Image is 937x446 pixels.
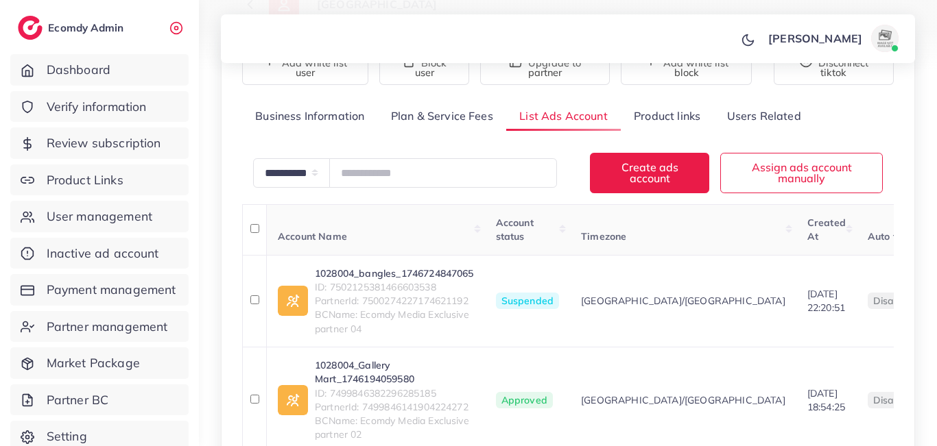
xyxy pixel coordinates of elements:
h2: Ecomdy Admin [48,21,127,34]
span: Dashboard [47,61,110,79]
p: [PERSON_NAME] [768,30,862,47]
a: Product Links [10,164,189,196]
span: Payment management [47,281,176,299]
a: Verify information [10,91,189,123]
a: Partner BC [10,384,189,416]
span: Product Links [47,171,123,189]
img: ic-ad-info.7fc67b75.svg [278,385,308,415]
a: [PERSON_NAME]avatar [761,25,904,52]
span: [GEOGRAPHIC_DATA]/[GEOGRAPHIC_DATA] [581,294,785,308]
span: Auto top-up [868,230,925,243]
a: Market Package [10,347,189,379]
a: Dashboard [10,54,189,86]
span: Partner management [47,318,168,336]
span: Verify information [47,98,147,116]
span: ID: 7502125381466603538 [315,280,474,294]
img: logo [18,16,43,40]
a: logoEcomdy Admin [18,16,127,40]
img: avatar [871,25,899,52]
a: Review subscription [10,127,189,159]
span: Market Package [47,354,140,372]
button: Create ads account [590,153,709,193]
span: [DATE] 18:54:25 [807,387,845,413]
span: disable [873,394,908,406]
span: Approved [496,392,553,408]
span: Account status [496,216,534,243]
span: Setting [47,428,87,445]
a: Product links [621,101,713,131]
span: Partner BC [47,391,109,409]
a: Payment management [10,274,189,306]
a: 1028004_Gallery Mart_1746194059580 [315,358,474,386]
a: 1028004_bangles_1746724847065 [315,267,474,280]
span: PartnerId: 7499846141904224272 [315,400,474,414]
a: Partner management [10,311,189,343]
span: Suspended [496,293,559,309]
span: [GEOGRAPHIC_DATA]/[GEOGRAPHIC_DATA] [581,393,785,407]
span: Review subscription [47,134,161,152]
span: Timezone [581,230,626,243]
a: List Ads Account [506,101,621,131]
span: [DATE] 22:20:51 [807,288,845,314]
a: Inactive ad account [10,238,189,269]
span: Account Name [278,230,347,243]
img: ic-ad-info.7fc67b75.svg [278,286,308,316]
span: User management [47,208,152,225]
span: BCName: Ecomdy Media Exclusive partner 02 [315,414,474,442]
a: Users Related [713,101,814,131]
button: Assign ads account manually [720,153,883,193]
span: Inactive ad account [47,245,159,262]
span: Created At [807,216,846,243]
span: ID: 7499846382296285185 [315,386,474,400]
a: User management [10,201,189,232]
a: Plan & Service Fees [378,101,506,131]
span: BCName: Ecomdy Media Exclusive partner 04 [315,308,474,336]
span: PartnerId: 7500274227174621192 [315,294,474,308]
span: disable [873,295,908,307]
a: Business Information [242,101,378,131]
